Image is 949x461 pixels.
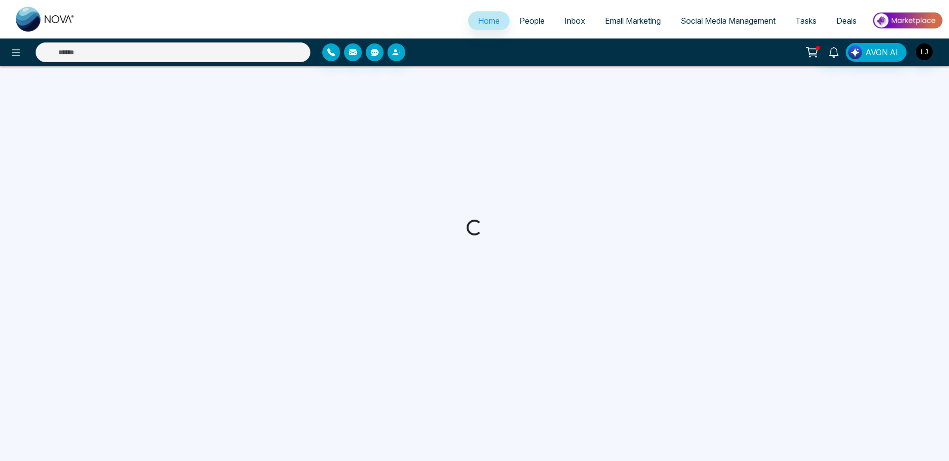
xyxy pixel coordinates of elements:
[519,16,545,26] span: People
[836,16,857,26] span: Deals
[555,11,595,30] a: Inbox
[795,16,817,26] span: Tasks
[826,11,866,30] a: Deals
[865,46,898,58] span: AVON AI
[478,16,500,26] span: Home
[510,11,555,30] a: People
[605,16,661,26] span: Email Marketing
[681,16,776,26] span: Social Media Management
[16,7,75,32] img: Nova CRM Logo
[848,45,862,59] img: Lead Flow
[916,43,933,60] img: User Avatar
[595,11,671,30] a: Email Marketing
[468,11,510,30] a: Home
[846,43,906,62] button: AVON AI
[871,9,943,32] img: Market-place.gif
[564,16,585,26] span: Inbox
[785,11,826,30] a: Tasks
[671,11,785,30] a: Social Media Management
